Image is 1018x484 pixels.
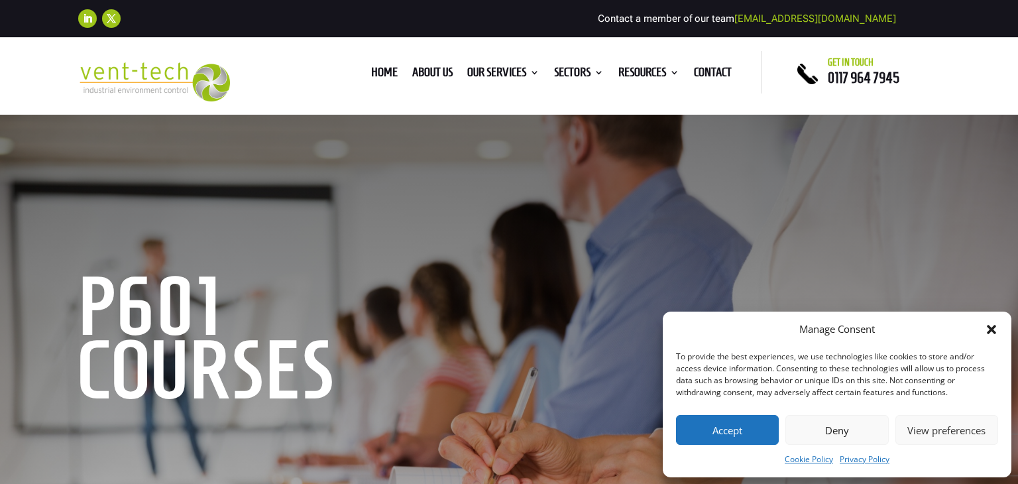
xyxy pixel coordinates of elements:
[598,13,896,25] span: Contact a member of our team
[785,452,833,467] a: Cookie Policy
[799,322,875,337] div: Manage Consent
[467,68,539,82] a: Our Services
[618,68,679,82] a: Resources
[828,57,874,68] span: Get in touch
[676,351,997,398] div: To provide the best experiences, we use technologies like cookies to store and/or access device i...
[78,9,97,28] a: Follow on LinkedIn
[412,68,453,82] a: About us
[895,415,998,445] button: View preferences
[828,70,899,86] a: 0117 964 7945
[554,68,604,82] a: Sectors
[78,274,482,408] h1: P601 Courses
[102,9,121,28] a: Follow on X
[985,323,998,336] div: Close dialog
[371,68,398,82] a: Home
[78,62,230,101] img: 2023-09-27T08_35_16.549ZVENT-TECH---Clear-background
[734,13,896,25] a: [EMAIL_ADDRESS][DOMAIN_NAME]
[694,68,732,82] a: Contact
[676,415,779,445] button: Accept
[785,415,888,445] button: Deny
[840,452,889,467] a: Privacy Policy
